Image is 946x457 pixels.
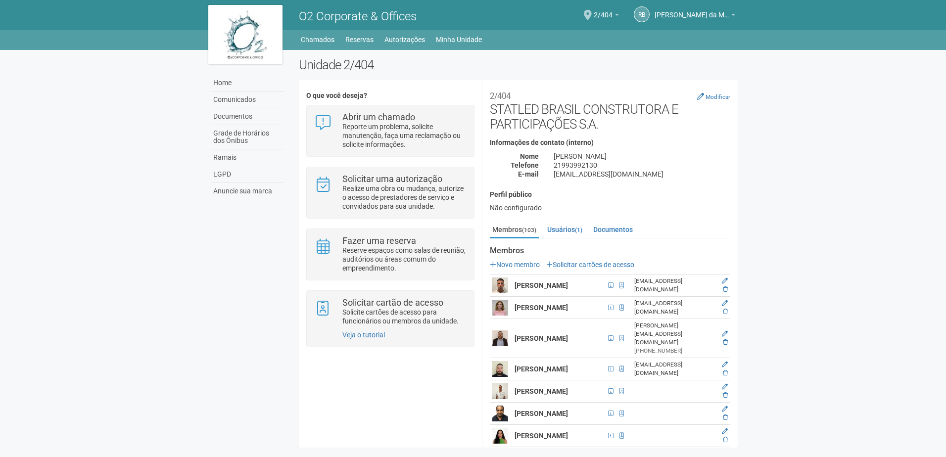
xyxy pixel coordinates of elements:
[634,277,714,294] div: [EMAIL_ADDRESS][DOMAIN_NAME]
[515,365,568,373] strong: [PERSON_NAME]
[342,112,415,122] strong: Abrir um chamado
[520,152,539,160] strong: Nome
[211,125,284,149] a: Grade de Horários dos Ônibus
[342,122,467,149] p: Reporte um problema, solicite manutenção, faça uma reclamação ou solicite informações.
[575,227,582,233] small: (1)
[594,1,613,19] span: 2/404
[634,361,714,377] div: [EMAIL_ADDRESS][DOMAIN_NAME]
[722,361,728,368] a: Editar membro
[208,5,283,64] img: logo.jpg
[722,406,728,412] a: Editar membro
[342,308,467,325] p: Solicite cartões de acesso para funcionários ou membros da unidade.
[342,246,467,273] p: Reserve espaços como salas de reunião, auditórios ou áreas comum do empreendimento.
[723,369,728,376] a: Excluir membro
[515,432,568,440] strong: [PERSON_NAME]
[490,261,540,269] a: Novo membro
[436,33,482,46] a: Minha Unidade
[515,410,568,417] strong: [PERSON_NAME]
[492,300,508,316] img: user.png
[342,235,416,246] strong: Fazer uma reserva
[490,222,539,238] a: Membros(103)
[306,92,474,99] h4: O que você deseja?
[511,161,539,169] strong: Telefone
[655,1,729,19] span: Raul Barrozo da Motta Junior
[342,297,443,308] strong: Solicitar cartão de acesso
[492,330,508,346] img: user.png
[515,304,568,312] strong: [PERSON_NAME]
[492,428,508,444] img: user.png
[211,149,284,166] a: Ramais
[211,91,284,108] a: Comunicados
[723,392,728,399] a: Excluir membro
[299,9,417,23] span: O2 Corporate & Offices
[518,170,539,178] strong: E-mail
[515,334,568,342] strong: [PERSON_NAME]
[490,191,730,198] h4: Perfil público
[706,93,730,100] small: Modificar
[301,33,334,46] a: Chamados
[490,139,730,146] h4: Informações de contato (interno)
[490,246,730,255] strong: Membros
[211,75,284,91] a: Home
[345,33,374,46] a: Reservas
[546,170,738,179] div: [EMAIL_ADDRESS][DOMAIN_NAME]
[723,339,728,346] a: Excluir membro
[314,113,466,149] a: Abrir um chamado Reporte um problema, solicite manutenção, faça uma reclamação ou solicite inform...
[546,261,634,269] a: Solicitar cartões de acesso
[722,300,728,307] a: Editar membro
[314,175,466,211] a: Solicitar uma autorização Realize uma obra ou mudança, autorize o acesso de prestadores de serviç...
[723,286,728,293] a: Excluir membro
[634,299,714,316] div: [EMAIL_ADDRESS][DOMAIN_NAME]
[342,184,467,211] p: Realize uma obra ou mudança, autorize o acesso de prestadores de serviço e convidados para sua un...
[655,12,735,20] a: [PERSON_NAME] da Motta Junior
[545,222,585,237] a: Usuários(1)
[515,281,568,289] strong: [PERSON_NAME]
[722,277,728,284] a: Editar membro
[492,383,508,399] img: user.png
[515,387,568,395] strong: [PERSON_NAME]
[723,308,728,315] a: Excluir membro
[722,428,728,435] a: Editar membro
[492,277,508,293] img: user.png
[697,92,730,100] a: Modificar
[723,414,728,421] a: Excluir membro
[546,152,738,161] div: [PERSON_NAME]
[634,6,650,22] a: RB
[634,321,714,347] div: [PERSON_NAME][EMAIL_ADDRESS][DOMAIN_NAME]
[490,87,730,132] h2: STATLED BRASIL CONSTRUTORA E PARTICIPAÇÕES S.A.
[723,436,728,443] a: Excluir membro
[299,57,738,72] h2: Unidade 2/404
[492,361,508,377] img: user.png
[342,331,385,339] a: Veja o tutorial
[314,298,466,325] a: Solicitar cartão de acesso Solicite cartões de acesso para funcionários ou membros da unidade.
[722,383,728,390] a: Editar membro
[211,183,284,199] a: Anuncie sua marca
[342,174,442,184] strong: Solicitar uma autorização
[591,222,635,237] a: Documentos
[384,33,425,46] a: Autorizações
[492,406,508,421] img: user.png
[546,161,738,170] div: 21993992130
[211,108,284,125] a: Documentos
[490,203,730,212] div: Não configurado
[722,330,728,337] a: Editar membro
[211,166,284,183] a: LGPD
[314,236,466,273] a: Fazer uma reserva Reserve espaços como salas de reunião, auditórios ou áreas comum do empreendime...
[490,91,511,101] small: 2/404
[594,12,619,20] a: 2/404
[634,347,714,355] div: [PHONE_NUMBER]
[522,227,536,233] small: (103)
